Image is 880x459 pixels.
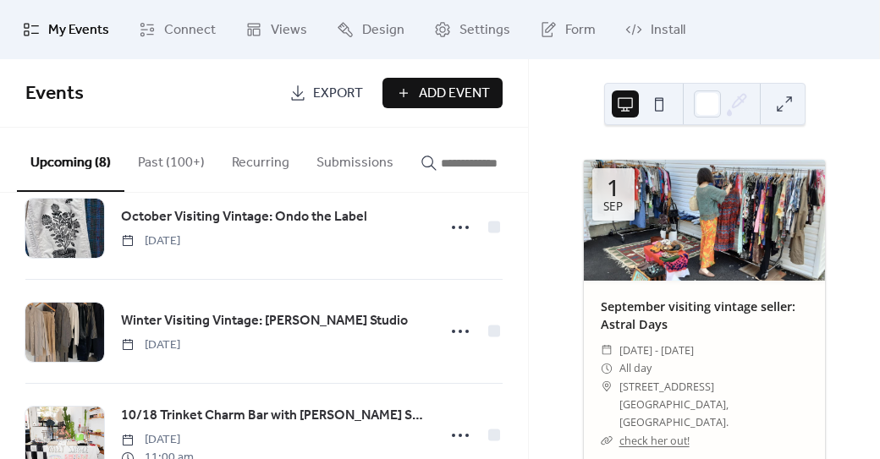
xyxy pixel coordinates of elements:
[233,7,320,52] a: Views
[459,20,510,41] span: Settings
[303,128,407,190] button: Submissions
[25,75,84,112] span: Events
[218,128,303,190] button: Recurring
[121,406,426,426] span: 10/18 Trinket Charm Bar with [PERSON_NAME] Simple!
[121,311,408,331] span: Winter Visiting Vintage: [PERSON_NAME] Studio
[271,20,307,41] span: Views
[121,310,408,332] a: Winter Visiting Vintage: [PERSON_NAME] Studio
[601,432,613,450] div: ​
[619,434,690,448] a: check her out!
[10,7,122,52] a: My Events
[601,378,613,396] div: ​
[121,431,194,449] span: [DATE]
[601,342,613,359] div: ​
[607,176,619,199] div: 1
[121,336,180,354] span: [DATE]
[619,378,808,432] span: [STREET_ADDRESS] [GEOGRAPHIC_DATA], [GEOGRAPHIC_DATA].
[603,201,623,213] div: Sep
[17,128,124,192] button: Upcoming (8)
[421,7,523,52] a: Settings
[565,20,596,41] span: Form
[619,342,694,359] span: [DATE] - [DATE]
[613,7,698,52] a: Install
[382,78,503,108] button: Add Event
[362,20,404,41] span: Design
[651,20,685,41] span: Install
[48,20,109,41] span: My Events
[126,7,228,52] a: Connect
[419,84,490,104] span: Add Event
[277,78,376,108] a: Export
[601,359,613,377] div: ​
[121,206,367,228] a: October Visiting Vintage: Ondo the Label
[324,7,417,52] a: Design
[121,232,180,250] span: [DATE]
[527,7,608,52] a: Form
[121,405,426,427] a: 10/18 Trinket Charm Bar with [PERSON_NAME] Simple!
[164,20,216,41] span: Connect
[121,207,367,227] span: October Visiting Vintage: Ondo the Label
[124,128,218,190] button: Past (100+)
[619,359,652,377] span: All day
[313,84,363,104] span: Export
[601,298,795,333] a: September visiting vintage seller: Astral Days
